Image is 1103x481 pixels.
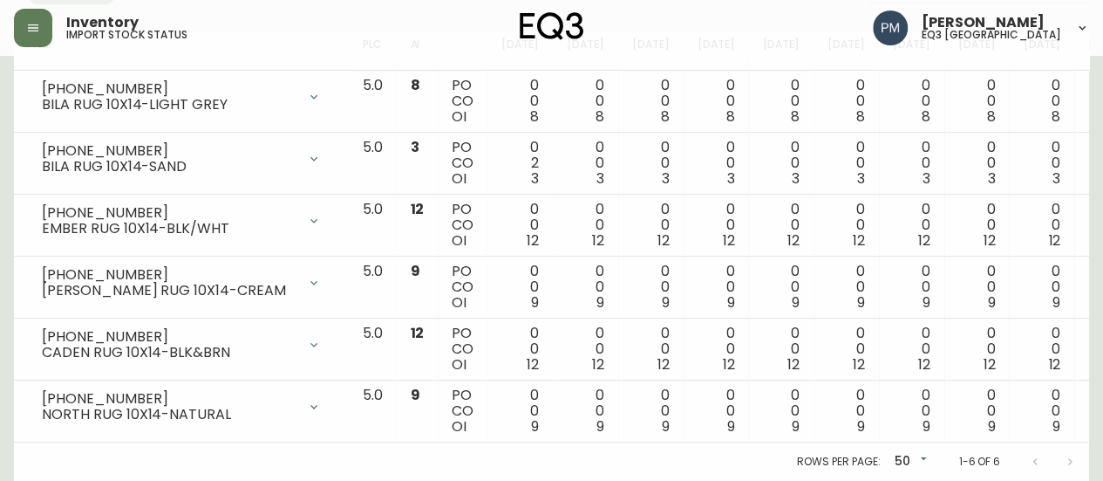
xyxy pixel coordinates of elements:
[410,261,419,281] span: 9
[958,388,996,435] div: 0 0
[662,168,670,189] span: 3
[958,264,996,311] div: 0 0
[42,205,296,221] div: [PHONE_NUMBER]
[983,354,995,374] span: 12
[28,140,335,178] div: [PHONE_NUMBER]BILA RUG 10X14-SAND
[726,416,734,436] span: 9
[632,388,670,435] div: 0 0
[662,292,670,313] span: 9
[567,388,604,435] div: 0 0
[349,133,397,195] td: 5.0
[857,292,865,313] span: 9
[520,12,584,40] img: logo
[827,202,865,249] div: 0 0
[853,230,865,251] span: 12
[787,354,800,374] span: 12
[762,202,800,249] div: 0 0
[792,416,800,436] span: 9
[42,97,296,113] div: BILA RUG 10X14-LIGHT GREY
[662,416,670,436] span: 9
[42,391,296,407] div: [PHONE_NUMBER]
[987,416,995,436] span: 9
[893,264,930,311] div: 0 0
[657,354,670,374] span: 12
[28,202,335,240] div: [PHONE_NUMBER]EMBER RUG 10X14-BLK/WHT
[452,140,473,187] div: PO CO
[66,16,139,30] span: Inventory
[28,264,335,302] div: [PHONE_NUMBER][PERSON_NAME] RUG 10X14-CREAM
[661,107,670,127] span: 8
[722,230,734,251] span: 12
[797,454,880,470] p: Rows per page:
[42,143,296,159] div: [PHONE_NUMBER]
[698,388,735,435] div: 0 0
[923,168,930,189] span: 3
[567,264,604,311] div: 0 0
[42,159,296,175] div: BILA RUG 10X14-SAND
[1023,202,1060,249] div: 0 0
[596,416,604,436] span: 9
[567,140,604,187] div: 0 0
[452,107,466,127] span: OI
[42,267,296,283] div: [PHONE_NUMBER]
[567,202,604,249] div: 0 0
[1052,107,1060,127] span: 8
[1052,416,1060,436] span: 9
[827,140,865,187] div: 0 0
[349,319,397,381] td: 5.0
[349,257,397,319] td: 5.0
[452,354,466,374] span: OI
[986,107,995,127] span: 8
[452,388,473,435] div: PO CO
[857,416,865,436] span: 9
[1023,78,1060,125] div: 0 0
[632,264,670,311] div: 0 0
[410,323,424,343] span: 12
[410,75,419,95] span: 8
[452,230,466,251] span: OI
[791,107,800,127] span: 8
[987,292,995,313] span: 9
[531,292,539,313] span: 9
[501,264,539,311] div: 0 0
[410,199,424,219] span: 12
[698,78,735,125] div: 0 0
[567,78,604,125] div: 0 0
[632,326,670,373] div: 0 0
[527,230,539,251] span: 12
[410,385,419,405] span: 9
[501,202,539,249] div: 0 0
[527,354,539,374] span: 12
[452,168,466,189] span: OI
[762,78,800,125] div: 0 0
[42,329,296,345] div: [PHONE_NUMBER]
[632,78,670,125] div: 0 0
[887,448,930,477] div: 50
[987,168,995,189] span: 3
[983,230,995,251] span: 12
[918,354,930,374] span: 12
[698,326,735,373] div: 0 0
[452,416,466,436] span: OI
[726,168,734,189] span: 3
[28,388,335,426] div: [PHONE_NUMBER]NORTH RUG 10X14-NATURAL
[596,168,604,189] span: 3
[827,78,865,125] div: 0 0
[349,71,397,133] td: 5.0
[958,326,996,373] div: 0 0
[1048,354,1060,374] span: 12
[531,168,539,189] span: 3
[922,30,1061,40] h5: eq3 [GEOGRAPHIC_DATA]
[787,230,800,251] span: 12
[827,326,865,373] div: 0 0
[893,388,930,435] div: 0 0
[1023,388,1060,435] div: 0 0
[893,202,930,249] div: 0 0
[893,326,930,373] div: 0 0
[725,107,734,127] span: 8
[592,230,604,251] span: 12
[349,195,397,257] td: 5.0
[726,292,734,313] span: 9
[698,202,735,249] div: 0 0
[873,10,908,45] img: 0a7c5790205149dfd4c0ba0a3a48f705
